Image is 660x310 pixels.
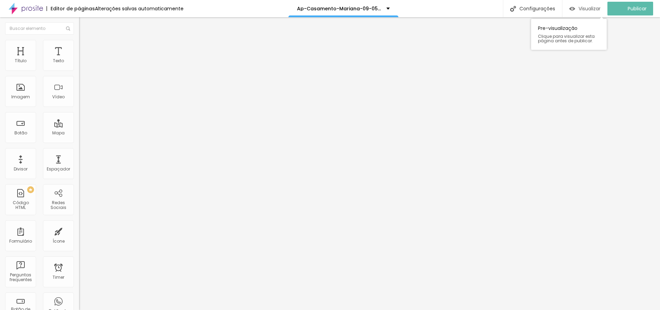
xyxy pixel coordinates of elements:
[531,19,607,50] div: Pre-visualização
[562,2,607,15] button: Visualizar
[11,95,30,99] div: Imagem
[53,239,65,244] div: Ícone
[52,131,65,135] div: Mapa
[9,239,32,244] div: Formulário
[47,167,70,171] div: Espaçador
[95,6,184,11] div: Alterações salvas automaticamente
[14,167,27,171] div: Divisor
[66,26,70,31] img: Icone
[52,95,65,99] div: Vídeo
[53,58,64,63] div: Texto
[46,6,95,11] div: Editor de páginas
[14,131,27,135] div: Botão
[7,273,34,283] div: Perguntas frequentes
[15,58,26,63] div: Título
[5,22,74,35] input: Buscar elemento
[53,275,64,280] div: Timer
[297,6,381,11] p: Ap-Casamento-Mariana-09-05-26
[579,6,601,11] span: Visualizar
[79,17,660,310] iframe: Editor
[45,200,72,210] div: Redes Sociais
[538,34,600,43] span: Clique para visualizar esta página antes de publicar.
[510,6,516,12] img: Icone
[7,200,34,210] div: Código HTML
[607,2,653,15] button: Publicar
[569,6,575,12] img: view-1.svg
[628,6,647,11] span: Publicar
